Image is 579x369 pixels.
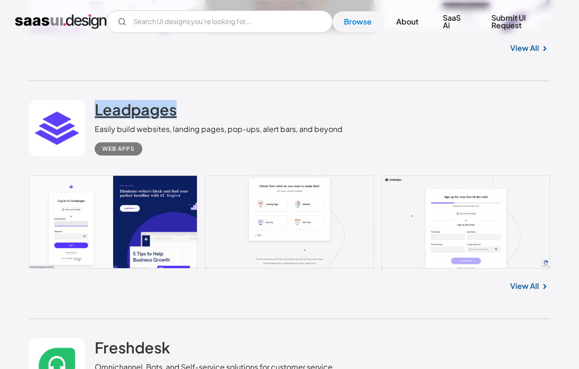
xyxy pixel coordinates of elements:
[95,100,177,119] h2: Leadpages
[333,11,383,32] a: Browse
[95,338,170,361] a: Freshdesk
[95,338,170,357] h2: Freshdesk
[106,10,333,33] input: Search UI designs you're looking for...
[432,8,479,36] a: SaaS Ai
[95,100,177,123] a: Leadpages
[510,280,539,292] a: View All
[106,10,333,33] form: Email Form
[95,123,343,135] div: Easily build websites, landing pages, pop-ups, alert bars, and beyond
[102,143,135,155] div: Web Apps
[510,42,539,54] a: View All
[385,11,430,32] a: About
[15,14,106,29] a: home
[480,8,564,36] a: Submit UI Request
